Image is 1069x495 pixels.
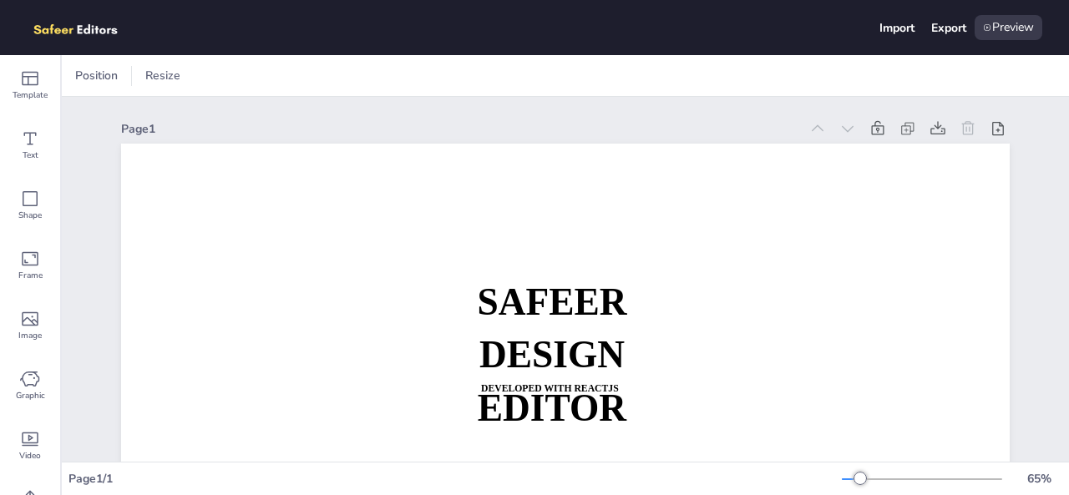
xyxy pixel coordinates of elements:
span: Template [13,88,48,102]
div: Import [879,20,914,36]
span: Resize [142,68,184,83]
span: Image [18,329,42,342]
span: Video [19,449,41,462]
strong: SAFEER [477,281,626,323]
div: Export [931,20,966,36]
div: 65 % [1019,471,1059,487]
div: Page 1 / 1 [68,471,842,487]
div: Preview [975,15,1042,40]
span: Frame [18,269,43,282]
img: logo.png [27,15,142,40]
span: Position [72,68,121,83]
div: Page 1 [121,121,799,137]
span: Shape [18,209,42,222]
span: Graphic [16,389,45,402]
strong: DESIGN EDITOR [478,334,626,428]
span: Text [23,149,38,162]
strong: DEVELOPED WITH REACTJS [481,383,619,394]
